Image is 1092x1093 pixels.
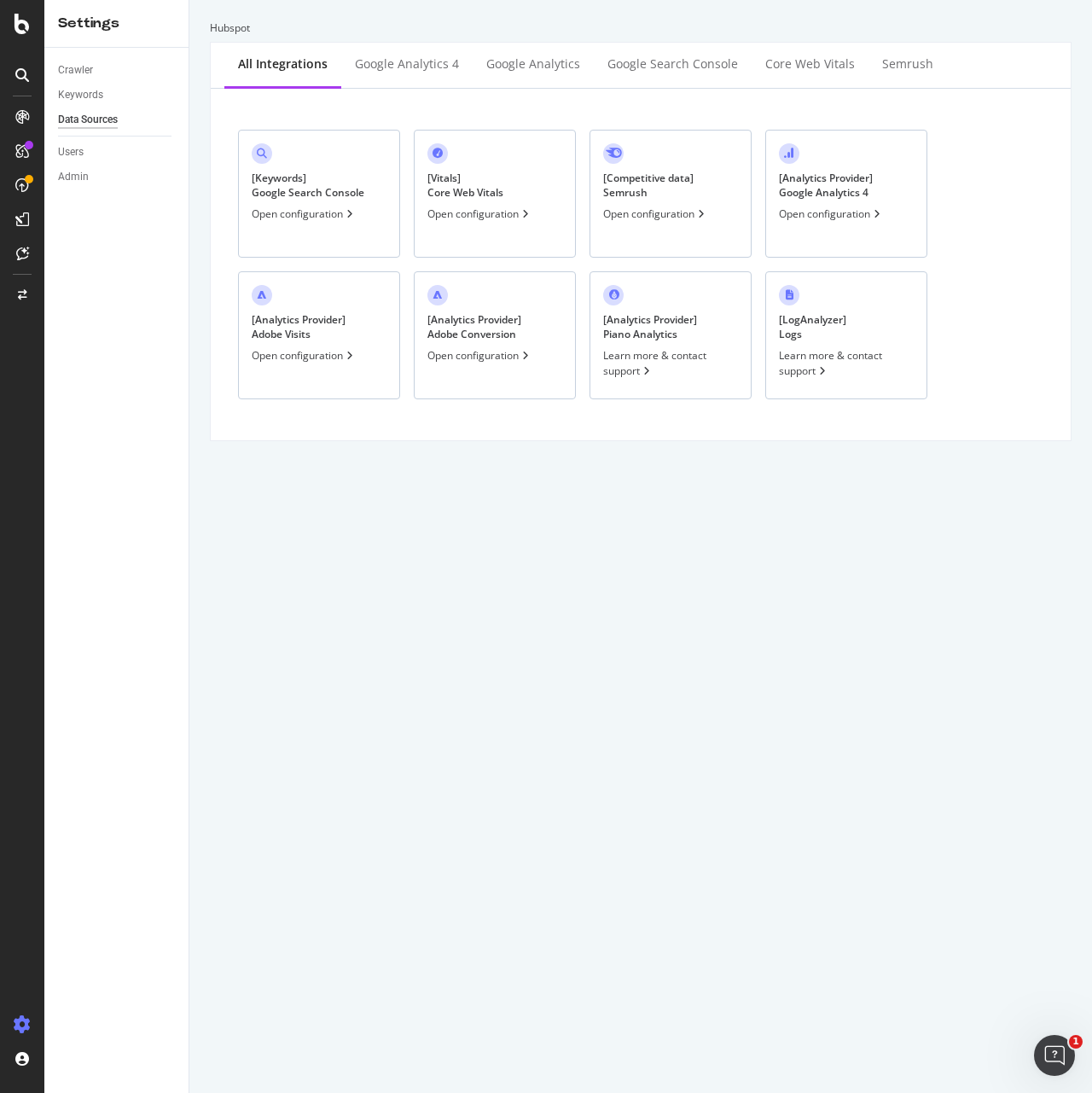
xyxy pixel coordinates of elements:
[355,55,459,73] div: Google Analytics 4
[58,61,93,79] div: Crawler
[58,143,177,161] a: Users
[58,14,175,33] div: Settings
[1069,1035,1083,1049] span: 1
[58,168,177,186] a: Admin
[486,55,580,73] div: Google Analytics
[603,171,694,200] div: [ Competitive data ] Semrush
[882,55,933,73] div: Semrush
[252,312,346,341] div: [ Analytics Provider ] Adobe Visits
[252,171,364,200] div: [ Keywords ] Google Search Console
[427,206,532,221] div: Open configuration
[58,86,177,104] a: Keywords
[58,111,118,129] div: Data Sources
[238,55,328,73] div: All integrations
[765,55,855,73] div: Core Web Vitals
[427,171,503,200] div: [ Vitals ] Core Web Vitals
[607,55,738,73] div: Google Search Console
[603,206,708,221] div: Open configuration
[58,61,177,79] a: Crawler
[252,206,357,221] div: Open configuration
[427,348,532,363] div: Open configuration
[603,348,738,377] div: Learn more & contact support
[779,206,884,221] div: Open configuration
[252,348,357,363] div: Open configuration
[58,143,84,161] div: Users
[58,168,89,186] div: Admin
[427,312,521,341] div: [ Analytics Provider ] Adobe Conversion
[603,312,697,341] div: [ Analytics Provider ] Piano Analytics
[779,171,873,200] div: [ Analytics Provider ] Google Analytics 4
[779,348,914,377] div: Learn more & contact support
[210,20,1072,35] div: Hubspot
[58,111,177,129] a: Data Sources
[779,312,846,341] div: [ LogAnalyzer ] Logs
[1034,1035,1075,1076] iframe: Intercom live chat
[58,86,103,104] div: Keywords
